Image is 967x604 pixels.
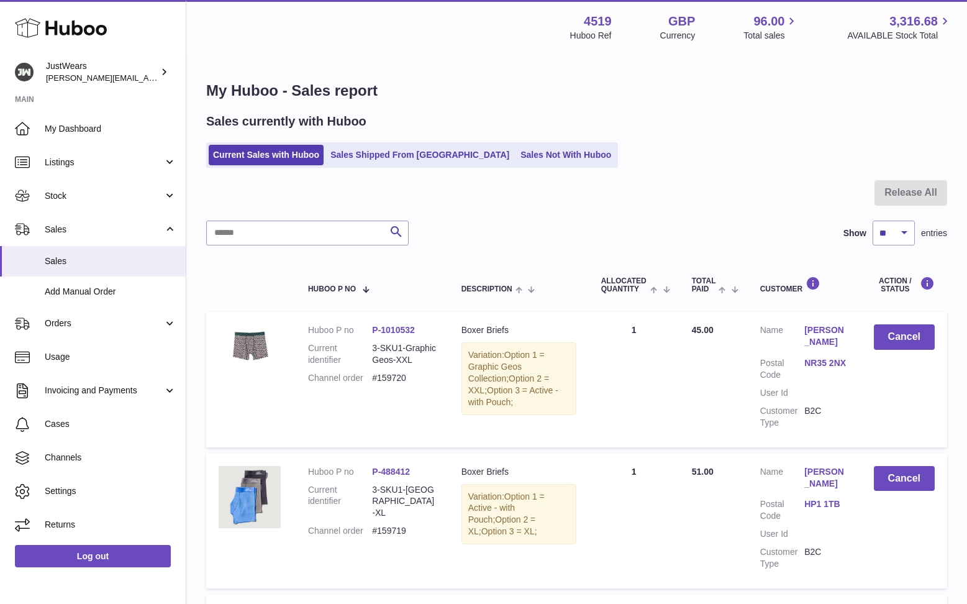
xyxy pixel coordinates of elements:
span: Settings [45,485,176,497]
span: Channels [45,452,176,464]
dt: Customer Type [760,546,804,570]
span: Returns [45,519,176,531]
span: [PERSON_NAME][EMAIL_ADDRESS][DOMAIN_NAME] [46,73,249,83]
span: Huboo P no [308,285,356,293]
span: Option 3 = Active - with Pouch; [468,385,558,407]
span: Total paid [692,277,716,293]
img: 45191726759531.JPG [219,324,281,366]
span: Option 1 = Graphic Geos Collection; [468,350,545,383]
strong: 4519 [584,13,612,30]
a: HP1 1TB [804,498,848,510]
dt: Huboo P no [308,466,372,478]
button: Cancel [874,324,935,350]
span: Option 3 = XL; [481,526,537,536]
span: Option 2 = XL; [468,515,536,536]
a: P-488412 [372,467,410,477]
div: Huboo Ref [570,30,612,42]
a: 3,316.68 AVAILABLE Stock Total [847,13,952,42]
span: 51.00 [692,467,714,477]
dt: Postal Code [760,498,804,522]
span: Invoicing and Payments [45,385,163,396]
div: Boxer Briefs [461,324,576,336]
div: Currency [660,30,696,42]
span: Orders [45,318,163,329]
label: Show [843,227,866,239]
div: Action / Status [874,277,935,293]
dt: Name [760,324,804,351]
button: Cancel [874,466,935,492]
a: [PERSON_NAME] [804,466,848,490]
dt: Channel order [308,372,372,384]
span: 3,316.68 [889,13,938,30]
a: Current Sales with Huboo [209,145,324,165]
span: ALLOCATED Quantity [601,277,648,293]
span: entries [921,227,947,239]
span: Stock [45,190,163,202]
span: My Dashboard [45,123,176,135]
td: 1 [589,312,679,447]
span: Cases [45,418,176,430]
dt: Current identifier [308,484,372,519]
span: Total sales [743,30,799,42]
span: AVAILABLE Stock Total [847,30,952,42]
div: Customer [760,277,849,293]
dt: User Id [760,387,804,399]
dt: Huboo P no [308,324,372,336]
td: 1 [589,454,679,588]
a: NR35 2NX [804,357,848,369]
a: 96.00 Total sales [743,13,799,42]
span: 45.00 [692,325,714,335]
dt: User Id [760,528,804,540]
a: Log out [15,545,171,567]
div: Variation: [461,342,576,414]
dd: B2C [804,546,848,570]
dt: Current identifier [308,342,372,366]
span: Description [461,285,512,293]
span: Listings [45,157,163,168]
dd: 3-SKU1-[GEOGRAPHIC_DATA]-XL [372,484,436,519]
span: Sales [45,255,176,267]
div: Boxer Briefs [461,466,576,478]
dt: Postal Code [760,357,804,381]
a: Sales Not With Huboo [516,145,615,165]
dt: Name [760,466,804,493]
strong: GBP [668,13,695,30]
dd: 3-SKU1-Graphic Geos-XXL [372,342,436,366]
dd: #159720 [372,372,436,384]
h1: My Huboo - Sales report [206,81,947,101]
span: Sales [45,224,163,236]
span: Add Manual Order [45,286,176,298]
span: 96.00 [753,13,784,30]
h2: Sales currently with Huboo [206,113,366,130]
dd: #159719 [372,525,436,537]
a: [PERSON_NAME] [804,324,848,348]
dt: Channel order [308,525,372,537]
span: Option 1 = Active - with Pouch; [468,492,545,525]
dd: B2C [804,405,848,429]
div: Variation: [461,484,576,545]
div: JustWears [46,60,158,84]
a: P-1010532 [372,325,415,335]
dt: Customer Type [760,405,804,429]
span: Usage [45,351,176,363]
span: Option 2 = XXL; [468,373,549,395]
a: Sales Shipped From [GEOGRAPHIC_DATA] [326,145,514,165]
img: josh@just-wears.com [15,63,34,81]
img: 45191661908877.jpg [219,466,281,528]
